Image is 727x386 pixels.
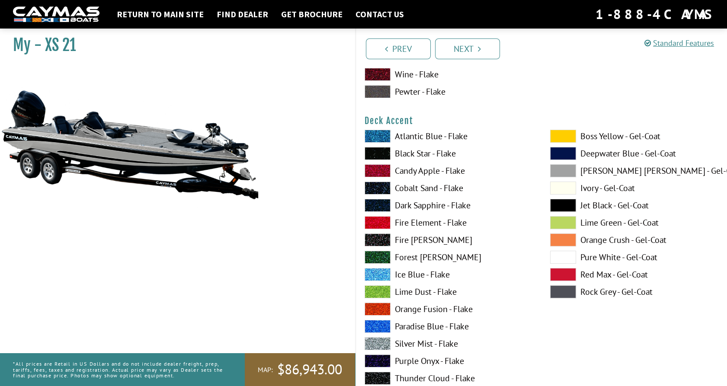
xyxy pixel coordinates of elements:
[258,365,273,374] span: MAP:
[365,130,533,143] label: Atlantic Blue - Flake
[365,303,533,316] label: Orange Fusion - Flake
[365,354,533,367] label: Purple Onyx - Flake
[596,5,714,24] div: 1-888-4CAYMAS
[365,68,533,81] label: Wine - Flake
[112,9,208,20] a: Return to main site
[550,182,718,195] label: Ivory - Gel-Coat
[550,164,718,177] label: [PERSON_NAME] [PERSON_NAME] - Gel-Coat
[365,199,533,212] label: Dark Sapphire - Flake
[365,85,533,98] label: Pewter - Flake
[13,357,225,383] p: *All prices are Retail in US Dollars and do not include dealer freight, prep, tariffs, fees, taxe...
[365,233,533,246] label: Fire [PERSON_NAME]
[550,233,718,246] label: Orange Crush - Gel-Coat
[365,216,533,229] label: Fire Element - Flake
[366,38,431,59] a: Prev
[365,285,533,298] label: Lime Dust - Flake
[550,130,718,143] label: Boss Yellow - Gel-Coat
[365,164,533,177] label: Candy Apple - Flake
[550,285,718,298] label: Rock Grey - Gel-Coat
[351,9,408,20] a: Contact Us
[365,372,533,385] label: Thunder Cloud - Flake
[365,268,533,281] label: Ice Blue - Flake
[365,337,533,350] label: Silver Mist - Flake
[277,9,347,20] a: Get Brochure
[277,360,342,379] span: $86,943.00
[212,9,272,20] a: Find Dealer
[365,147,533,160] label: Black Star - Flake
[245,353,355,386] a: MAP:$86,943.00
[365,182,533,195] label: Cobalt Sand - Flake
[550,268,718,281] label: Red Max - Gel-Coat
[550,199,718,212] label: Jet Black - Gel-Coat
[365,115,719,126] h4: Deck Accent
[435,38,500,59] a: Next
[550,251,718,264] label: Pure White - Gel-Coat
[365,251,533,264] label: Forest [PERSON_NAME]
[644,38,714,48] a: Standard Features
[365,320,533,333] label: Paradise Blue - Flake
[550,216,718,229] label: Lime Green - Gel-Coat
[13,6,99,22] img: white-logo-c9c8dbefe5ff5ceceb0f0178aa75bf4bb51f6bca0971e226c86eb53dfe498488.png
[550,147,718,160] label: Deepwater Blue - Gel-Coat
[13,35,333,55] h1: My - XS 21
